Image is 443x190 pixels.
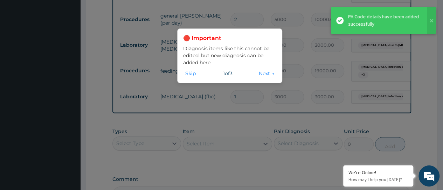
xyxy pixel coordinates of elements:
[115,4,132,20] div: Minimize live chat window
[13,35,28,53] img: d_794563401_company_1708531726252_794563401
[223,70,233,77] span: 1 of 3
[348,169,408,176] div: We're Online!
[257,70,276,77] button: Next →
[348,177,408,183] p: How may I help you today?
[36,39,118,48] div: Chat with us now
[183,70,198,77] button: Skip
[183,34,276,42] h3: 🔴 Important
[183,45,276,66] p: Diagnosis items like this cannot be edited, but new diagnosis can be added here
[41,53,97,124] span: We're online!
[4,120,133,145] textarea: Type your message and hit 'Enter'
[348,13,420,28] div: PA Code details have been added successfully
